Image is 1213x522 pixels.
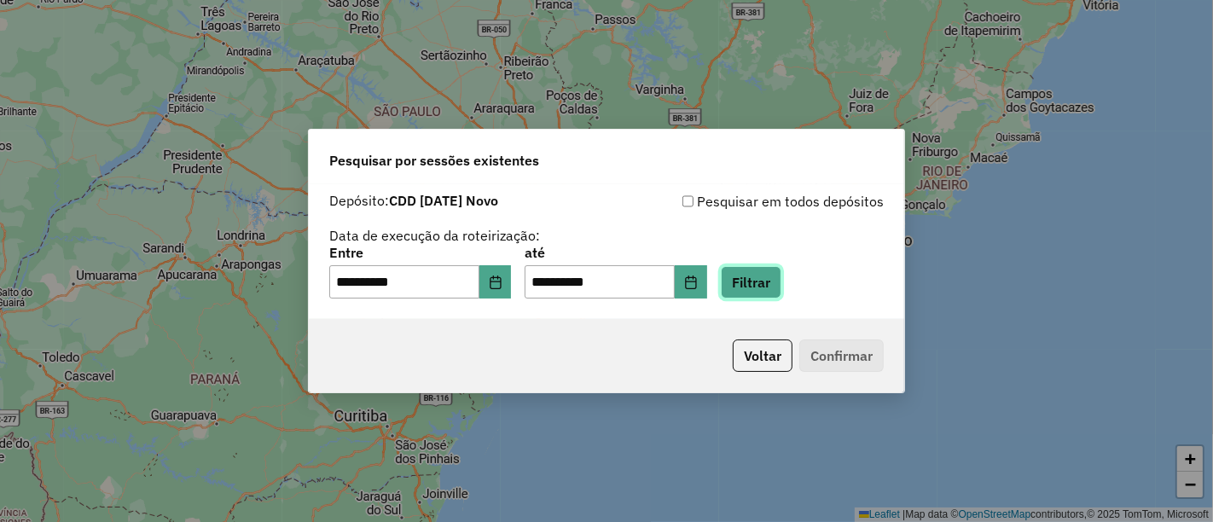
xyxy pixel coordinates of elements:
label: Depósito: [329,190,498,211]
button: Filtrar [721,266,781,299]
label: Entre [329,242,511,263]
label: Data de execução da roteirização: [329,225,540,246]
span: Pesquisar por sessões existentes [329,150,539,171]
strong: CDD [DATE] Novo [389,192,498,209]
label: até [525,242,706,263]
button: Choose Date [675,265,707,299]
button: Voltar [733,339,792,372]
div: Pesquisar em todos depósitos [606,191,884,212]
button: Choose Date [479,265,512,299]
